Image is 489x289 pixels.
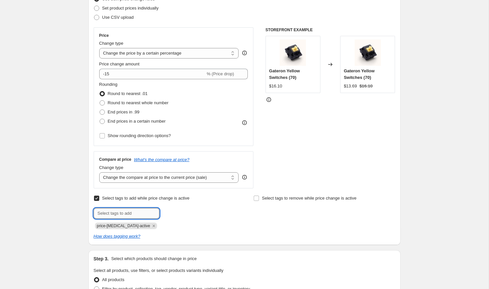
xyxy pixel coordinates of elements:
[102,6,159,11] span: Set product prices individually
[269,68,300,80] span: Gateron Yellow Switches (70)
[94,268,223,273] span: Select all products, use filters, or select products variants individually
[355,39,381,66] img: DSC00592-warm_80x.jpg
[151,223,157,229] button: Remove price-change-job-active
[94,255,109,262] h2: Step 3.
[99,165,124,170] span: Change type
[94,234,140,239] a: How does tagging work?
[97,224,150,228] span: price-change-job-active
[241,174,248,181] div: help
[108,109,140,114] span: End prices in .99
[102,15,134,20] span: Use CSV upload
[111,255,197,262] p: Select which products should change in price
[99,41,124,46] span: Change type
[108,133,171,138] span: Show rounding direction options?
[344,83,357,89] div: $13.69
[266,27,395,33] h6: STOREFRONT EXAMPLE
[99,61,140,66] span: Price change amount
[94,208,159,219] input: Select tags to add
[99,82,118,87] span: Rounding
[344,68,375,80] span: Gateron Yellow Switches (70)
[108,100,169,105] span: Round to nearest whole number
[99,33,109,38] h3: Price
[241,50,248,56] div: help
[99,69,205,79] input: -15
[207,71,234,76] span: % (Price drop)
[360,83,373,89] strike: $16.10
[99,157,131,162] h3: Compare at price
[280,39,306,66] img: DSC00592-warm_80x.jpg
[269,83,282,89] div: $16.10
[108,91,148,96] span: Round to nearest .01
[102,277,125,282] span: All products
[134,157,190,162] button: What's the compare at price?
[108,119,166,124] span: End prices in a certain number
[262,196,357,201] span: Select tags to remove while price change is active
[102,196,190,201] span: Select tags to add while price change is active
